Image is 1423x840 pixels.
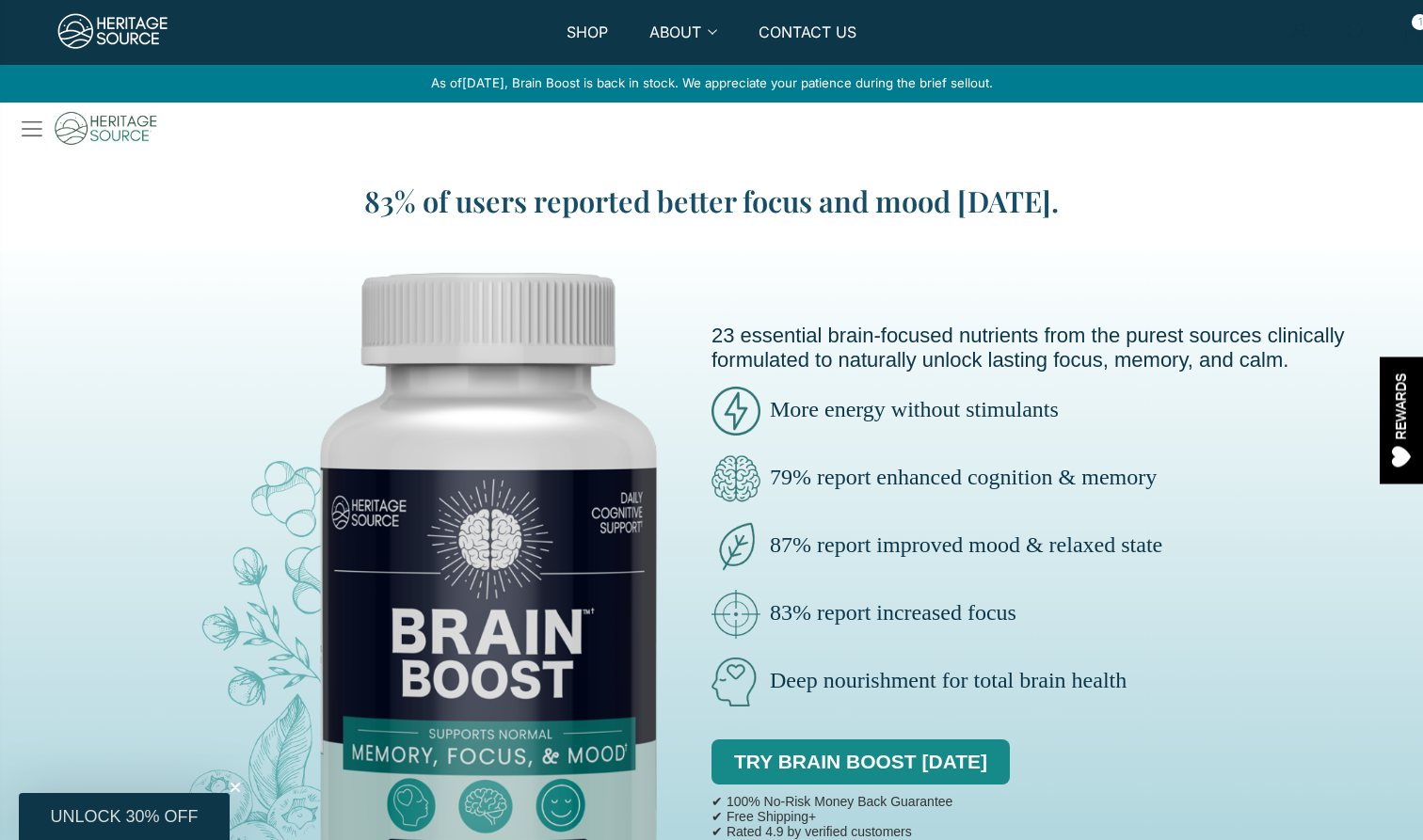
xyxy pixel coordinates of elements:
[711,522,1423,571] p: 87% report improved mood & relaxed state
[226,778,245,797] button: Close teaser
[10,65,1414,103] div: As of , Brain Boost is back in stock. We appreciate your patience during the brief sellout.
[711,809,952,824] p: ✔ Free Shipping+
[711,739,1010,785] a: TRY BRAIN BOOST [DATE]
[10,103,157,154] img: Brain Boost Logo
[711,522,760,571] img: brain-boost-natural-pure.png
[711,387,760,436] img: brain-boost-energy.png
[567,22,608,65] a: SHOP
[759,22,856,65] a: CONTACT US
[1402,22,1423,65] a: 1
[711,590,760,639] img: brain-boost-clinically-focus.png
[711,454,1423,503] p: 79% report enhanced cognition & memory
[711,387,1423,436] p: More energy without stimulants
[711,590,1423,639] p: 83% report increased focus
[288,181,1135,221] blockquote: 83% of users reported better focus and mood [DATE].
[462,75,504,90] span: [DATE]
[711,794,952,809] p: ✔ 100% No-Risk Money Back Guarantee
[711,454,760,503] img: brain-boost-clarity.png
[19,793,230,840] div: UNLOCK 30% OFFClose teaser
[711,658,760,706] img: brain-boost-natural.png
[711,824,952,839] p: ✔ Rated 4.9 by verified customers
[711,324,1423,372] p: 23 essential brain-focused nutrients from the purest sources clinically formulated to naturally u...
[649,22,717,65] a: ABOUT
[56,10,169,55] img: Heritage Source
[711,658,1423,706] p: Deep nourishment for total brain health
[711,725,1010,789] div: TRY BRAIN BOOST [DATE]
[50,807,198,826] span: UNLOCK 30% OFF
